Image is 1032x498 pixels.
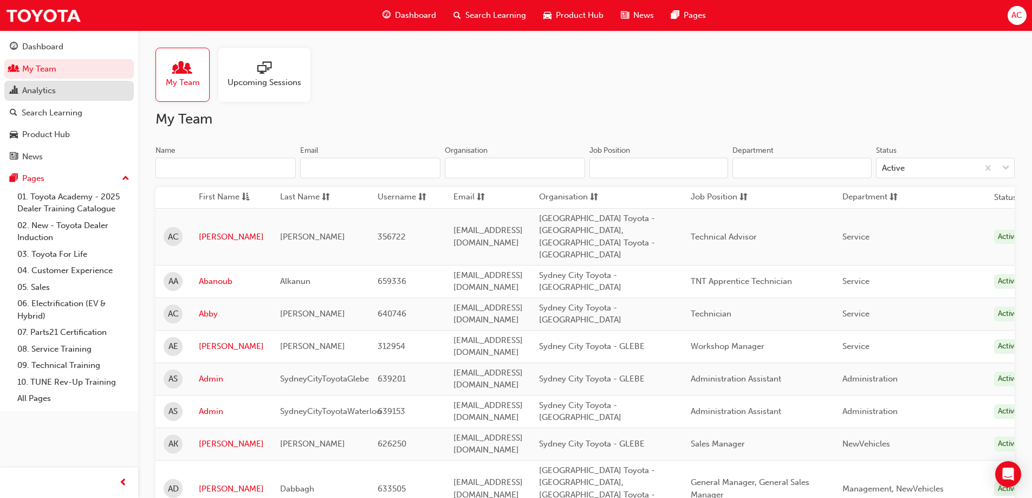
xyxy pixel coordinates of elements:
a: Analytics [4,81,134,101]
span: [EMAIL_ADDRESS][DOMAIN_NAME] [453,225,523,248]
span: Job Position [691,191,737,204]
a: Search Learning [4,103,134,123]
span: 659336 [378,276,406,286]
span: sorting-icon [418,191,426,204]
input: Department [732,158,871,178]
span: [PERSON_NAME] [280,309,345,319]
a: 04. Customer Experience [13,262,134,279]
span: [EMAIL_ADDRESS][DOMAIN_NAME] [453,368,523,390]
button: Last Namesorting-icon [280,191,340,204]
button: Emailsorting-icon [453,191,513,204]
span: AS [168,405,178,418]
span: AC [1011,9,1022,22]
div: Active [994,274,1022,289]
span: guage-icon [10,42,18,52]
span: My Team [166,76,200,89]
span: TNT Apprentice Technician [691,276,792,286]
div: Active [994,482,1022,496]
button: Pages [4,169,134,189]
a: My Team [155,48,218,102]
a: [PERSON_NAME] [199,483,264,495]
a: [PERSON_NAME] [199,438,264,450]
span: Upcoming Sessions [228,76,301,89]
span: prev-icon [119,476,127,490]
img: Trak [5,3,81,28]
span: Service [842,341,869,351]
div: Organisation [445,145,488,156]
a: 02. New - Toyota Dealer Induction [13,217,134,246]
a: 10. TUNE Rev-Up Training [13,374,134,391]
div: Product Hub [22,128,70,141]
button: Usernamesorting-icon [378,191,437,204]
div: Email [300,145,319,156]
a: Abanoub [199,275,264,288]
a: [PERSON_NAME] [199,340,264,353]
span: Search Learning [465,9,526,22]
span: Service [842,232,869,242]
a: Admin [199,405,264,418]
div: Active [994,230,1022,244]
div: Active [994,339,1022,354]
div: Dashboard [22,41,63,53]
span: Sydney City Toyota - GLEBE [539,341,645,351]
button: Job Positionsorting-icon [691,191,750,204]
button: First Nameasc-icon [199,191,258,204]
span: AE [168,340,178,353]
a: Dashboard [4,37,134,57]
span: Sydney City Toyota - [GEOGRAPHIC_DATA] [539,303,621,325]
span: Administration Assistant [691,374,781,384]
span: Username [378,191,416,204]
span: Management, NewVehicles [842,484,944,494]
span: Email [453,191,475,204]
span: [EMAIL_ADDRESS][DOMAIN_NAME] [453,433,523,455]
div: Active [882,162,905,174]
h2: My Team [155,111,1015,128]
span: sorting-icon [890,191,898,204]
div: Active [994,307,1022,321]
a: pages-iconPages [663,4,715,27]
div: Active [994,437,1022,451]
span: search-icon [453,9,461,22]
span: Workshop Manager [691,341,764,351]
input: Organisation [445,158,585,178]
span: sorting-icon [590,191,598,204]
span: guage-icon [382,9,391,22]
span: Technical Advisor [691,232,757,242]
span: Last Name [280,191,320,204]
a: Admin [199,373,264,385]
span: [EMAIL_ADDRESS][DOMAIN_NAME] [453,400,523,423]
span: news-icon [10,152,18,162]
span: Service [842,276,869,286]
a: News [4,147,134,167]
a: 06. Electrification (EV & Hybrid) [13,295,134,324]
span: AK [168,438,178,450]
span: 633505 [378,484,406,494]
div: Pages [22,172,44,185]
span: 639153 [378,406,405,416]
a: 03. Toyota For Life [13,246,134,263]
button: AC [1008,6,1027,25]
input: Job Position [589,158,728,178]
a: 05. Sales [13,279,134,296]
input: Email [300,158,440,178]
span: Technician [691,309,731,319]
span: sorting-icon [739,191,748,204]
span: 626250 [378,439,406,449]
span: AC [168,231,179,243]
div: News [22,151,43,163]
span: pages-icon [10,174,18,184]
span: Sydney City Toyota - GLEBE [539,439,645,449]
span: Pages [684,9,706,22]
a: Upcoming Sessions [218,48,319,102]
span: Service [842,309,869,319]
a: Abby [199,308,264,320]
span: down-icon [1002,161,1010,176]
div: Open Intercom Messenger [995,461,1021,487]
span: SydneyCityToyotaWaterloo [280,406,381,416]
a: news-iconNews [612,4,663,27]
span: AC [168,308,179,320]
span: [GEOGRAPHIC_DATA] Toyota - [GEOGRAPHIC_DATA], [GEOGRAPHIC_DATA] Toyota - [GEOGRAPHIC_DATA] [539,214,655,260]
span: up-icon [122,172,129,186]
span: Sydney City Toyota - [GEOGRAPHIC_DATA] [539,400,621,423]
span: car-icon [543,9,551,22]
